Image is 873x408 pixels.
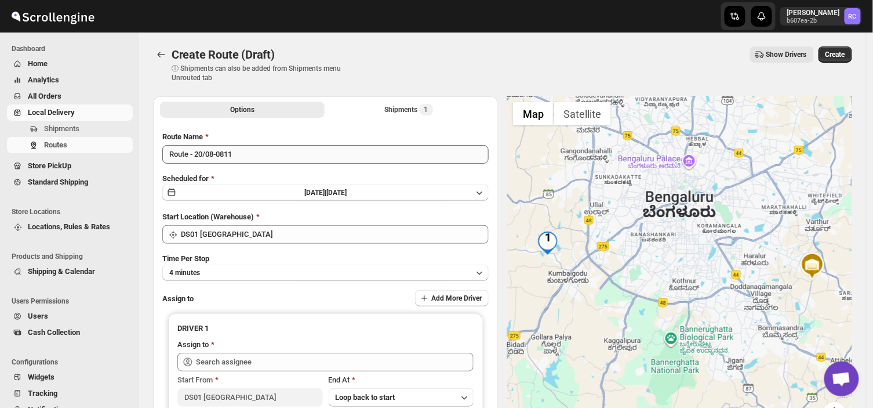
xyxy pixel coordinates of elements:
span: Tracking [28,389,57,398]
button: Show street map [513,102,554,125]
span: Standard Shipping [28,178,88,186]
span: Scheduled for [162,174,209,183]
button: Analytics [7,72,133,88]
button: User menu [780,7,862,26]
button: Shipments [7,121,133,137]
span: Loop back to start [336,393,395,402]
span: Store Locations [12,207,133,216]
div: Assign to [177,339,209,351]
span: Cash Collection [28,328,80,337]
span: Users Permissions [12,297,133,306]
button: [DATE]|[DATE] [162,185,489,201]
span: [DATE] | [304,189,326,197]
button: Show Drivers [750,46,814,63]
span: Home [28,59,48,68]
span: Products and Shipping [12,252,133,261]
span: Widgets [28,373,54,381]
span: Route Name [162,132,203,141]
button: All Orders [7,88,133,104]
button: Selected Shipments [327,102,492,118]
span: 4 minutes [169,268,200,277]
button: Routes [153,46,169,63]
span: Create [825,50,845,59]
span: Dashboard [12,44,133,53]
span: Shipping & Calendar [28,267,95,276]
span: Routes [44,140,67,149]
text: RC [849,13,857,20]
button: Create [819,46,852,63]
span: Store PickUp [28,161,71,170]
div: Shipments [385,104,433,115]
p: [PERSON_NAME] [787,8,840,17]
span: Time Per Stop [162,254,209,263]
div: 1 [536,232,559,255]
span: Start From [177,375,213,384]
span: Start Location (Warehouse) [162,212,254,221]
span: Users [28,312,48,320]
button: Home [7,56,133,72]
input: Search assignee [196,353,474,371]
button: All Route Options [160,102,325,118]
h3: DRIVER 1 [177,323,474,334]
span: Show Drivers [766,50,807,59]
button: 4 minutes [162,265,489,281]
span: Local Delivery [28,108,75,117]
button: Show satellite imagery [554,102,611,125]
span: Assign to [162,294,194,303]
span: Add More Driver [431,294,482,303]
span: Shipments [44,124,79,133]
button: Cash Collection [7,324,133,341]
span: Create Route (Draft) [172,48,275,62]
img: ScrollEngine [9,2,96,31]
span: Locations, Rules & Rates [28,222,110,231]
button: Loop back to start [329,388,474,407]
input: Eg: Bengaluru Route [162,145,489,164]
button: Users [7,308,133,324]
a: Open chat [824,362,859,396]
p: b607ea-2b [787,17,840,24]
button: Locations, Rules & Rates [7,219,133,235]
span: Analytics [28,75,59,84]
span: Rahul Chopra [845,8,861,24]
input: Search location [181,225,489,244]
button: Routes [7,137,133,153]
button: Shipping & Calendar [7,263,133,280]
span: All Orders [28,92,61,100]
p: ⓘ Shipments can also be added from Shipments menu Unrouted tab [172,64,354,82]
span: 1 [424,105,428,114]
span: Options [230,105,254,114]
button: Widgets [7,369,133,385]
span: Configurations [12,358,133,367]
button: Tracking [7,385,133,402]
span: [DATE] [326,189,347,197]
button: Add More Driver [415,290,489,306]
div: End At [329,374,474,386]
